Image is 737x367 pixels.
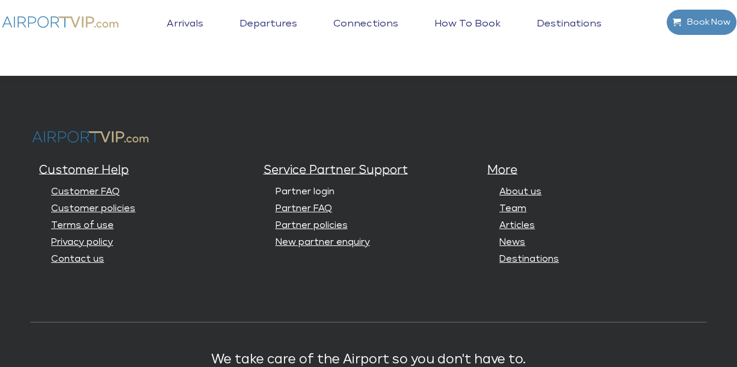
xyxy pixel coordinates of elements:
[499,187,541,196] a: About us
[51,254,104,264] a: Contact us
[51,187,120,196] a: Customer FAQ
[51,204,135,213] a: Customer policies
[499,254,559,264] a: Destinations
[431,18,504,48] a: How to book
[666,9,737,35] a: Book Now
[30,124,150,150] img: Airport VIP logo
[276,221,348,230] a: Partner policies
[236,18,300,48] a: Departures
[330,18,401,48] a: Connections
[39,162,254,179] h5: Customer Help
[51,221,114,230] a: Terms of use
[681,10,730,35] span: Book Now
[39,353,698,367] p: We take care of the Airport so you don't have to.
[264,162,479,179] h5: Service Partner Support
[487,162,703,179] h5: More
[51,238,113,247] a: Privacy policy
[164,18,206,48] a: Arrivals
[499,238,525,247] a: News
[499,221,535,230] a: Articles
[276,238,370,247] a: New partner enquiry
[534,18,605,48] a: Destinations
[499,204,526,213] a: Team
[276,204,332,213] a: Partner FAQ
[276,187,335,196] a: Partner login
